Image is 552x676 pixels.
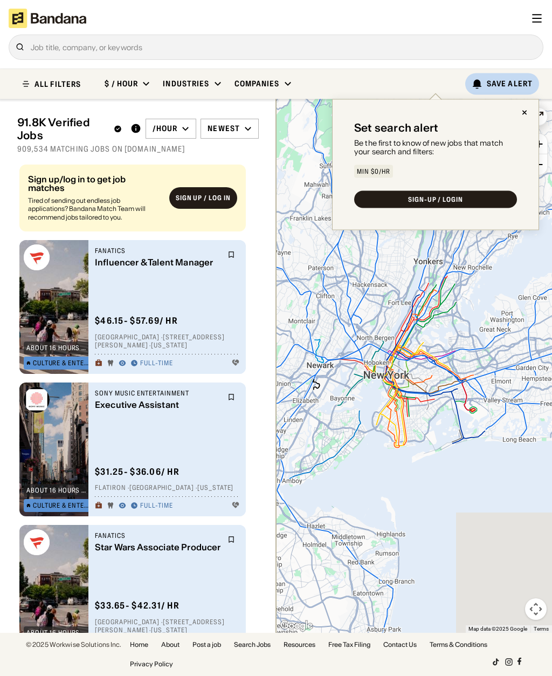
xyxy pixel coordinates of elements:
[26,487,89,494] div: about 16 hours ago
[234,79,280,88] div: Companies
[153,124,178,133] div: /hour
[279,619,314,633] img: Google
[430,641,487,648] a: Terms & Conditions
[468,626,527,632] span: Map data ©2025 Google
[95,600,180,611] div: $ 33.65 - $42.31 / hr
[487,79,533,88] div: Save Alert
[140,501,173,510] div: Full-time
[161,641,180,648] a: About
[24,244,50,270] img: Fanatics logo
[192,641,221,648] a: Post a job
[95,389,221,398] div: Sony Music Entertainment
[130,661,173,667] a: Privacy Policy
[33,360,89,366] div: Culture & Entertainment
[95,542,221,552] div: Star Wars Associate Producer
[95,332,239,349] div: [GEOGRAPHIC_DATA] · [STREET_ADDRESS][PERSON_NAME] · [US_STATE]
[28,174,161,192] div: Sign up/log in to get job matches
[105,79,138,88] div: $ / hour
[95,399,221,409] div: Executive Assistant
[24,387,50,413] img: Sony Music Entertainment logo
[31,43,536,51] div: Job title, company, or keywords
[357,168,390,175] div: Min $0/hr
[95,247,221,255] div: Fanatics
[95,315,178,326] div: $ 46.15 - $57.69 / hr
[284,641,315,648] a: Resources
[163,79,209,88] div: Industries
[95,483,239,492] div: Flatiron · [GEOGRAPHIC_DATA] · [US_STATE]
[34,80,81,87] div: ALL FILTERS
[26,641,121,648] div: © 2025 Workwise Solutions Inc.
[354,138,517,156] div: Be the first to know of new jobs that match your search and filters:
[28,196,161,221] div: Tired of sending out endless job applications? Bandana Match Team will recommend jobs tailored to...
[328,641,370,648] a: Free Tax Filing
[95,257,221,267] div: Influencer & Talent Manager
[95,531,221,540] div: Fanatics
[95,466,180,477] div: $ 31.25 - $36.06 / hr
[26,345,89,351] div: about 16 hours ago
[408,196,463,203] div: SIGN-UP / LOGIN
[534,626,549,632] a: Terms (opens in new tab)
[26,630,89,636] div: about 16 hours ago
[279,619,314,633] a: Open this area in Google Maps (opens a new window)
[130,641,148,648] a: Home
[234,641,271,648] a: Search Jobs
[176,194,231,202] div: Sign up / Log in
[95,617,239,634] div: [GEOGRAPHIC_DATA] · [STREET_ADDRESS][PERSON_NAME] · [US_STATE]
[9,9,86,28] img: Bandana logotype
[33,502,89,509] div: Culture & Entertainment
[140,359,173,367] div: Full-time
[525,598,547,620] button: Map camera controls
[354,121,438,134] div: Set search alert
[17,116,122,142] div: 91.8K Verified Jobs
[383,641,417,648] a: Contact Us
[17,144,259,154] div: 909,534 matching jobs on [DOMAIN_NAME]
[208,124,240,133] div: Newest
[24,529,50,555] img: Fanatics logo
[17,160,259,669] div: grid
